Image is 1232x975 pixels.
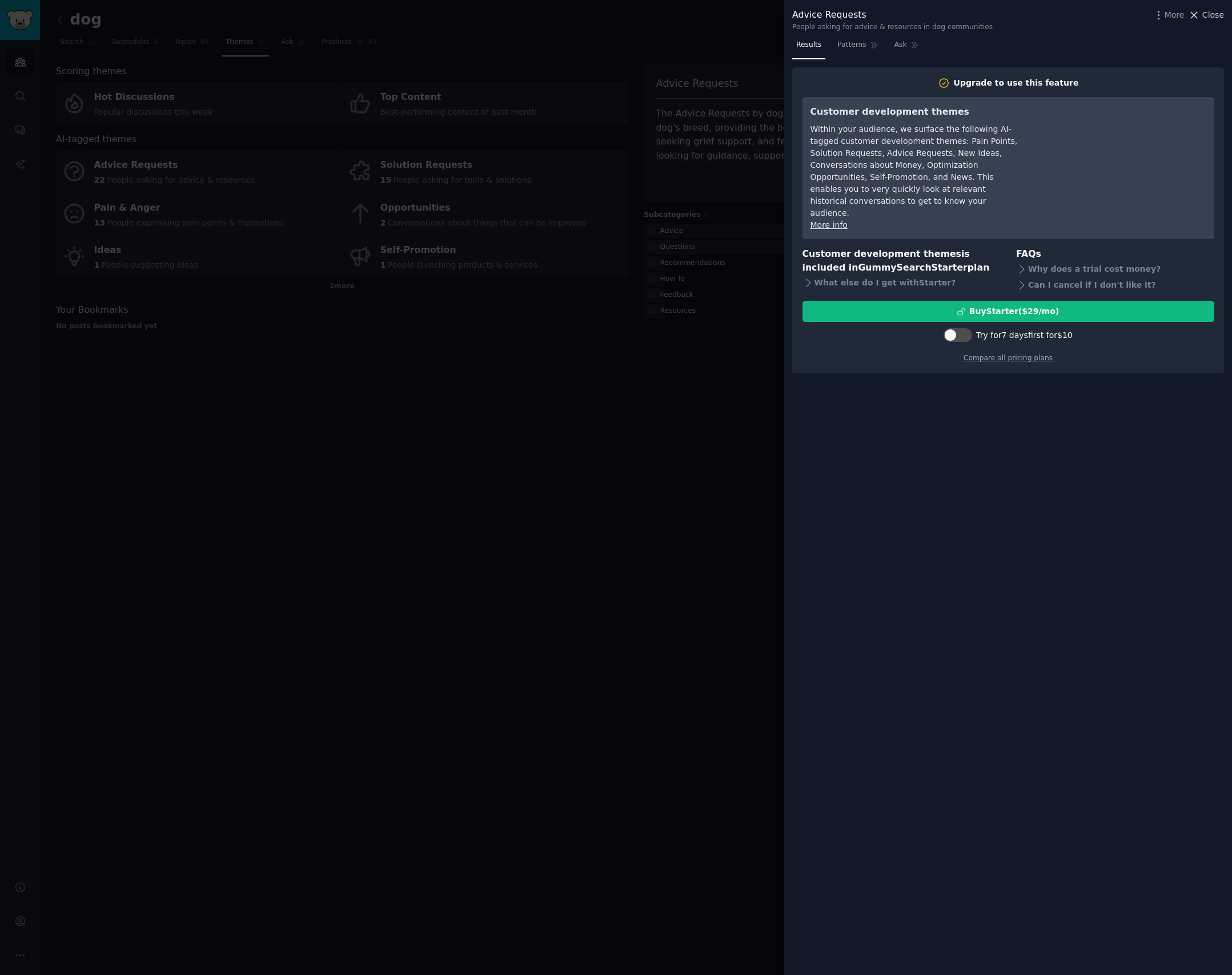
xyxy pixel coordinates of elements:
[802,275,1001,291] div: What else do I get with Starter ?
[894,40,907,50] span: Ask
[792,22,993,33] div: People asking for advice & resources in dog communities
[1153,9,1185,21] button: More
[837,40,866,50] span: Patterns
[833,36,882,59] a: Patterns
[1016,261,1214,277] div: Why does a trial cost money?
[802,247,1001,275] h3: Customer development themes is included in plan
[810,105,1019,119] h3: Customer development themes
[1188,9,1224,21] button: Close
[796,40,821,50] span: Results
[954,77,1079,89] div: Upgrade to use this feature
[1016,277,1214,293] div: Can I cancel if I don't like it?
[792,36,825,59] a: Results
[1202,9,1224,21] span: Close
[1016,247,1214,261] h3: FAQs
[810,123,1019,219] div: Within your audience, we surface the following AI-tagged customer development themes: Pain Points...
[810,220,848,229] a: More info
[802,301,1214,322] button: BuyStarter($29/mo)
[976,329,1072,341] div: Try for 7 days first for $10
[969,305,1059,317] div: Buy Starter ($ 29 /mo )
[1165,9,1185,21] span: More
[858,262,967,273] span: GummySearch Starter
[792,8,993,22] div: Advice Requests
[890,36,923,59] a: Ask
[1035,105,1206,191] iframe: YouTube video player
[964,354,1053,362] a: Compare all pricing plans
